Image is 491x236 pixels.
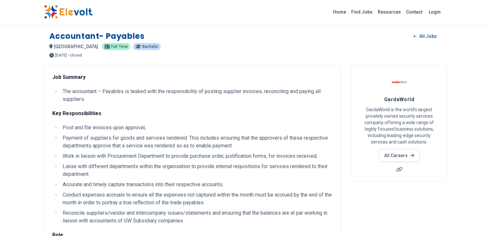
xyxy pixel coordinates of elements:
[52,74,86,80] strong: Job Summary
[331,7,349,17] a: Home
[61,124,333,132] li: Post and file invoices upon approval;
[360,106,439,145] p: GardaWorld is the world’s largest privately owned security services company offering a wide range...
[61,191,333,207] li: Conduct expenses accruals to ensure all the expenses not captured within the month must be accrue...
[404,7,425,17] a: Contact
[55,53,67,57] span: [DATE]
[61,163,333,178] li: Liaise with different departments within the organisation to provide internal requisitions for se...
[61,88,333,103] li: The accountant – Payables is tasked with the responsibility of posting supplier invoices, reconci...
[61,134,333,150] li: Payment of suppliers for goods and services rendered. This includes ensuring that the approvers o...
[408,31,442,41] a: All Jobs
[61,181,333,188] li: Accurate and timely capture transactions into their respective accounts;
[425,5,445,18] a: Login
[142,45,158,48] span: Bachelor
[44,5,93,19] img: Elevolt
[61,209,333,225] li: Reconcile suppliers/vendor and intercompany issues/statements and ensuring that the balances are ...
[54,44,98,49] span: [GEOGRAPHIC_DATA]
[49,31,145,41] h1: Accountant- Payables
[349,7,375,17] a: Find Jobs
[375,7,404,17] a: Resources
[61,152,333,160] li: Work in liaison with Procurement Department to provide purchase order, justification forms, for i...
[52,110,101,116] strong: Key Responsibilities
[384,96,414,102] span: GardaWorld
[379,149,420,162] a: All Careers
[111,45,128,48] span: Full-time
[391,73,407,90] img: GardaWorld
[68,53,82,57] p: - closed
